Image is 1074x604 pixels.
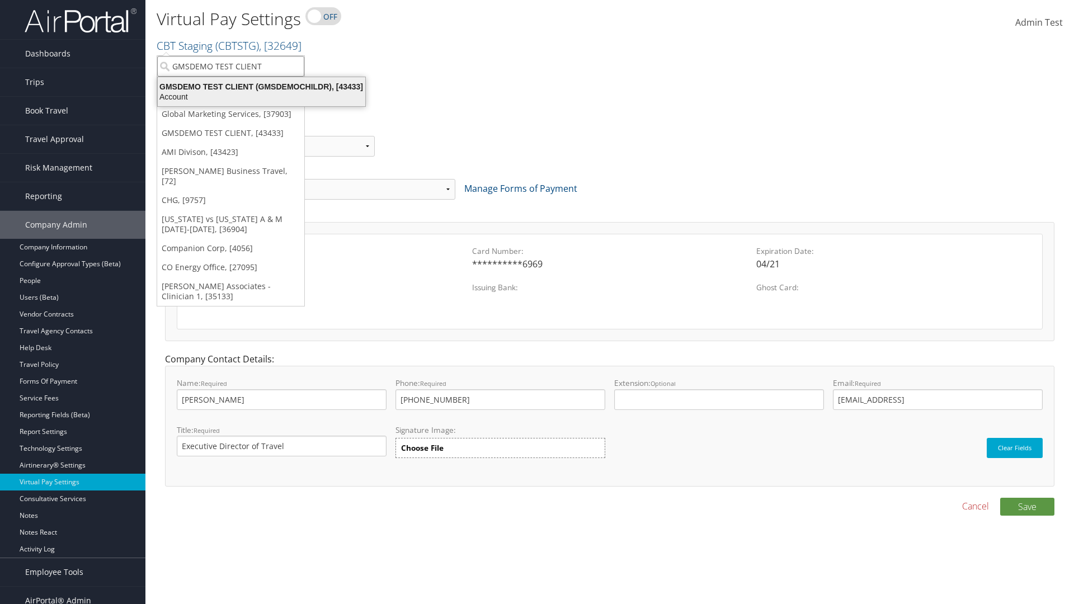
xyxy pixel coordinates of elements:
a: Admin Test [1015,6,1063,40]
div: 04/21 [756,257,1031,271]
span: Travel Approval [25,125,84,153]
input: Name:Required [177,389,387,410]
small: Optional [651,379,676,388]
small: Required [855,379,881,388]
small: Required [201,379,227,388]
a: Companion Corp, [4056] [157,239,304,258]
a: Manage Forms of Payment [464,182,577,195]
span: Book Travel [25,97,68,125]
a: Cancel [962,499,989,513]
label: Signature Image: [395,424,605,438]
span: Reporting [25,182,62,210]
input: Search Accounts [157,56,304,77]
label: Choose File [395,438,605,458]
div: Company Contact Details: [157,352,1063,497]
label: Title: [177,424,387,456]
img: airportal-logo.png [25,7,136,34]
label: Card Vendor: [189,246,463,257]
span: Employee Tools [25,558,83,586]
label: Issuing Bank: [472,282,747,293]
a: Global Marketing Services, [37903] [157,105,304,124]
span: , [ 32649 ] [259,38,302,53]
label: Expiration Date: [756,246,1031,257]
label: Phone: [395,377,605,409]
span: Trips [25,68,44,96]
a: [PERSON_NAME] Associates - Clinician 1, [35133] [157,277,304,306]
div: Discover [189,257,463,271]
a: [PERSON_NAME] Business Travel, [72] [157,162,304,191]
a: GMSDEMO TEST CLIENT, [43433] [157,124,304,143]
label: Extension: [614,377,824,409]
div: Form of Payment Details: [157,209,1063,352]
span: Dashboards [25,40,70,68]
input: Phone:Required [395,389,605,410]
a: [US_STATE] vs [US_STATE] A & M [DATE]-[DATE], [36904] [157,210,304,239]
label: Card Number: [472,246,747,257]
label: Name: [177,377,387,409]
button: Clear Fields [987,438,1043,458]
a: CBT Staging [157,38,302,53]
button: Save [1000,498,1054,516]
span: Admin Test [1015,16,1063,29]
small: Required [194,426,220,435]
h1: Virtual Pay Settings [157,7,761,31]
span: ( CBTSTG ) [215,38,259,53]
a: CHG, [9757] [157,191,304,210]
input: Email:Required [833,389,1043,410]
input: Extension:Optional [614,389,824,410]
a: AMI Divison, [43423] [157,143,304,162]
label: Security Code: [189,282,463,293]
span: Risk Management [25,154,92,182]
small: Required [420,379,446,388]
div: GMSDEMO TEST CLIENT (GMSDEMOCHILDR), [43433] [151,82,372,92]
div: Account [151,92,372,102]
input: Title:Required [177,436,387,456]
label: Ghost Card: [756,282,1031,293]
a: CO Energy Office, [27095] [157,258,304,277]
div: Form of Payment: [157,166,1063,209]
label: Email: [833,377,1043,409]
span: Company Admin [25,211,87,239]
